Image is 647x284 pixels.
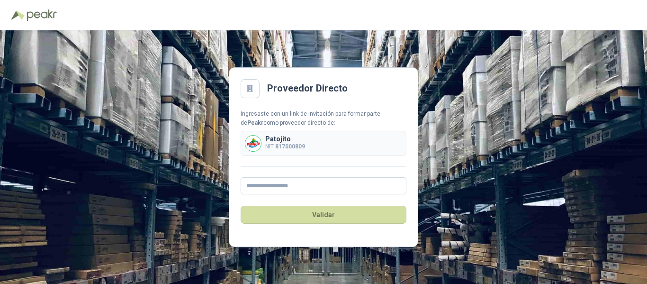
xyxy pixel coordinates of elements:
button: Validar [241,206,406,224]
p: Patojito [265,136,305,142]
b: 817000809 [275,143,305,150]
div: Ingresaste con un link de invitación para formar parte de como proveedor directo de: [241,110,406,128]
img: Company Logo [245,136,261,151]
h2: Proveedor Directo [267,81,348,96]
b: Peakr [247,119,263,126]
p: NIT [265,142,305,151]
img: Logo [11,10,25,20]
img: Peakr [27,9,57,21]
